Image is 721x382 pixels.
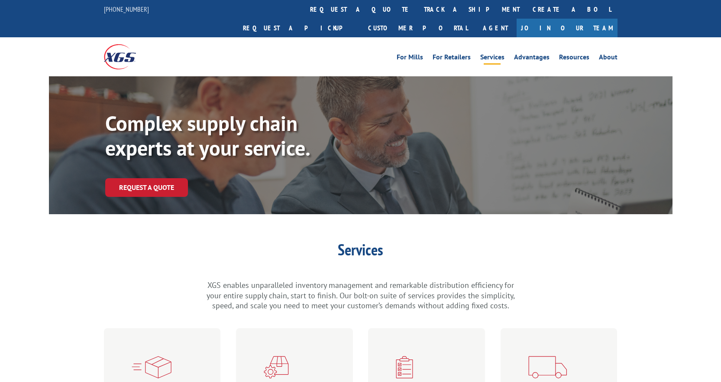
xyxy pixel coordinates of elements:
[236,19,362,37] a: Request a pickup
[362,19,474,37] a: Customer Portal
[433,54,471,63] a: For Retailers
[104,5,149,13] a: [PHONE_NUMBER]
[105,178,188,197] a: Request a Quote
[474,19,517,37] a: Agent
[205,280,517,311] p: XGS enables unparalleled inventory management and remarkable distribution efficiency for your ent...
[132,356,171,379] img: xgs-icon-specialized-ltl-red
[480,54,504,63] a: Services
[397,54,423,63] a: For Mills
[599,54,618,63] a: About
[517,19,618,37] a: Join Our Team
[514,54,550,63] a: Advantages
[528,356,567,379] img: xgs-icon-transportation-forms-red
[264,356,289,379] img: xgs-icon-warehouseing-cutting-fulfillment-red
[396,356,413,379] img: xgs-icon-custom-logistics-solutions-red
[105,111,365,161] p: Complex supply chain experts at your service.
[559,54,589,63] a: Resources
[205,242,517,262] h1: Services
